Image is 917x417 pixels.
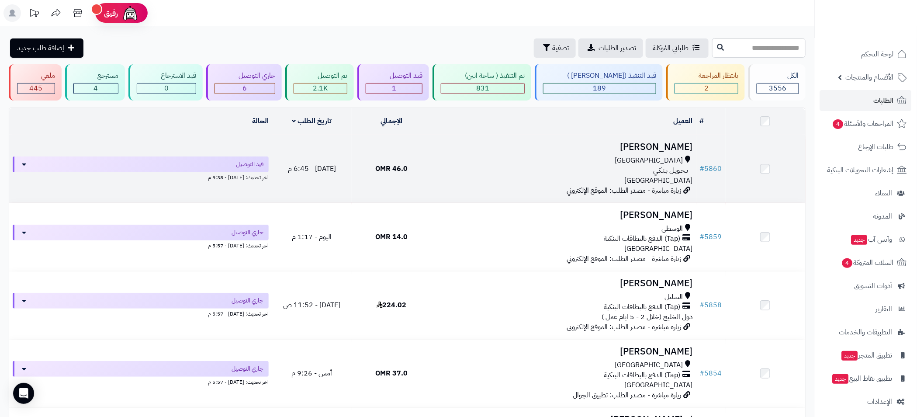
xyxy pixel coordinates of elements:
[820,206,912,227] a: المدونة
[7,64,63,101] a: ملغي 445
[288,163,336,174] span: [DATE] - 6:45 م
[292,116,332,126] a: تاريخ الطلب
[543,83,656,94] div: 189
[215,83,275,94] div: 6
[243,83,247,94] span: 6
[567,185,682,196] span: زيارة مباشرة - مصدر الطلب: الموقع الإلكتروني
[377,300,407,310] span: 224.02
[664,64,747,101] a: بانتظار المراجعة 2
[875,187,893,199] span: العملاء
[294,83,347,94] div: 2078
[615,360,683,370] span: [GEOGRAPHIC_DATA]
[356,64,431,101] a: قيد التوصيل 1
[602,312,693,322] span: دول الخليج (خلال 2 - 5 ايام عمل )
[73,71,118,81] div: مسترجع
[625,243,693,254] span: [GEOGRAPHIC_DATA]
[543,71,656,81] div: قيد التنفيذ ([PERSON_NAME] )
[236,160,263,169] span: قيد التوصيل
[63,64,127,101] a: مسترجع 4
[832,118,894,130] span: المراجعات والأسئلة
[700,116,704,126] a: #
[653,43,689,53] span: طلباتي المُوكلة
[17,83,55,94] div: 445
[284,64,356,101] a: تم التوصيل 2.1K
[291,368,332,379] span: أمس - 9:26 م
[375,232,408,242] span: 14.0 OMR
[164,83,169,94] span: 0
[23,4,45,24] a: تحديثات المنصة
[704,83,709,94] span: 2
[855,280,893,292] span: أدوات التسويق
[127,64,204,101] a: قيد الاسترجاع 0
[820,299,912,320] a: التقارير
[654,166,689,176] span: تـحـويـل بـنـكـي
[832,372,893,385] span: تطبيق نقاط البيع
[431,64,533,101] a: تم التنفيذ ( ساحة اتين) 831
[873,210,893,222] span: المدونة
[137,71,196,81] div: قيد الاسترجاع
[625,175,693,186] span: [GEOGRAPHIC_DATA]
[10,38,83,58] a: إضافة طلب جديد
[876,303,893,315] span: التقارير
[121,4,139,22] img: ai-face.png
[662,224,683,234] span: الوسطى
[769,83,787,94] span: 3556
[604,302,681,312] span: (Tap) الدفع بالبطاقات البنكية
[674,116,693,126] a: العميل
[700,300,705,310] span: #
[435,142,693,152] h3: [PERSON_NAME]
[700,300,722,310] a: #5858
[283,300,340,310] span: [DATE] - 11:52 ص
[700,368,722,379] a: #5854
[435,210,693,220] h3: [PERSON_NAME]
[534,38,576,58] button: تصفية
[17,71,55,81] div: ملغي
[851,235,868,245] span: جديد
[862,48,894,60] span: لوحة التحكم
[820,275,912,296] a: أدوات التسويق
[232,365,263,373] span: جاري التوصيل
[833,119,844,129] span: 4
[313,83,328,94] span: 2.1K
[375,368,408,379] span: 37.0 OMR
[858,14,909,32] img: logo-2.png
[13,309,269,318] div: اخر تحديث: [DATE] - 5:57 م
[820,322,912,343] a: التطبيقات والخدمات
[874,94,894,107] span: الطلبات
[700,368,705,379] span: #
[820,252,912,273] a: السلات المتروكة4
[827,164,894,176] span: إشعارات التحويلات البنكية
[757,71,799,81] div: الكل
[820,368,912,389] a: تطبيق نقاط البيعجديد
[392,83,396,94] span: 1
[700,232,722,242] a: #5859
[366,83,422,94] div: 1
[441,83,524,94] div: 831
[820,183,912,204] a: العملاء
[820,160,912,181] a: إشعارات التحويلات البنكية
[13,383,34,404] div: Open Intercom Messenger
[675,83,738,94] div: 2
[292,232,332,242] span: اليوم - 1:17 م
[700,163,705,174] span: #
[294,71,347,81] div: تم التوصيل
[215,71,275,81] div: جاري التوصيل
[375,163,408,174] span: 46.0 OMR
[604,370,681,380] span: (Tap) الدفع بالبطاقات البنكية
[625,380,693,390] span: [GEOGRAPHIC_DATA]
[820,113,912,134] a: المراجعات والأسئلة4
[232,296,263,305] span: جاري التوصيل
[441,71,525,81] div: تم التنفيذ ( ساحة اتين)
[842,351,858,361] span: جديد
[252,116,269,126] a: الحالة
[820,345,912,366] a: تطبيق المتجرجديد
[137,83,196,94] div: 0
[381,116,402,126] a: الإجمالي
[30,83,43,94] span: 445
[820,136,912,157] a: طلبات الإرجاع
[615,156,683,166] span: [GEOGRAPHIC_DATA]
[13,172,269,181] div: اخر تحديث: [DATE] - 9:38 م
[820,229,912,250] a: وآتس آبجديد
[17,43,64,53] span: إضافة طلب جديد
[700,232,705,242] span: #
